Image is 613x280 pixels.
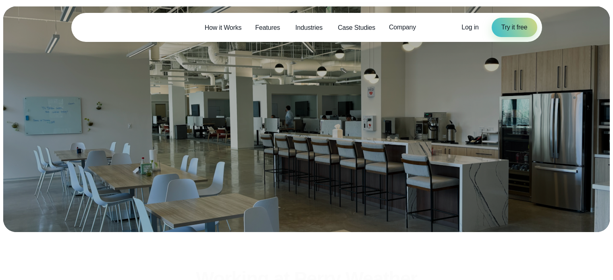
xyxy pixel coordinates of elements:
[198,19,249,36] a: How it Works
[389,23,416,32] span: Company
[338,23,375,33] span: Case Studies
[461,24,478,31] span: Log in
[331,19,382,36] a: Case Studies
[255,23,280,33] span: Features
[461,23,478,32] a: Log in
[501,23,528,32] span: Try it free
[492,18,537,37] a: Try it free
[205,23,242,33] span: How it Works
[295,23,322,33] span: Industries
